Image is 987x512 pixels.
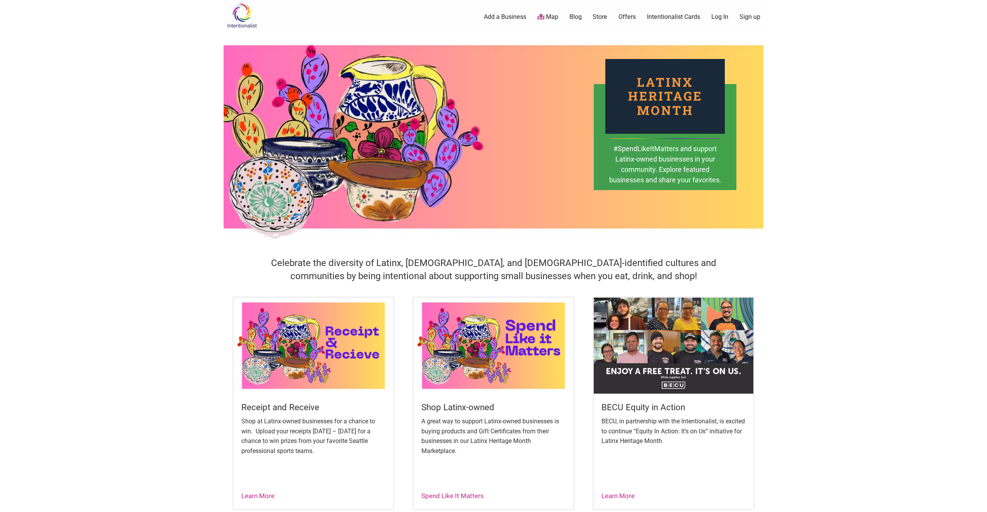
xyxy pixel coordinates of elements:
a: Learn More [241,492,275,500]
p: Shop at Latinx-owned businesses for a chance to win. Upload your receipts [DATE] – [DATE] for a c... [241,416,386,456]
a: Learn More [601,492,635,500]
p: A great way to support Latinx-owned businesses is buying products and Gift Certificates from thei... [421,416,566,456]
a: Map [537,13,558,22]
img: Latinx / Hispanic Heritage Month [234,298,393,393]
a: Add a Business [484,13,526,21]
img: Intentionalist [224,3,260,28]
a: Intentionalist Cards [647,13,700,21]
h5: BECU Equity in Action [601,401,746,413]
p: BECU, in partnership with the Intentionalist, is excited to continue “Equity In Action: It’s on U... [601,416,746,446]
div: #SpendLikeItMatters and support Latinx-owned businesses in your community. Explore featured busin... [608,143,722,196]
a: Sign up [739,13,760,21]
h5: Receipt and Receive [241,401,386,413]
a: Log In [711,13,728,21]
div: Latinx Heritage Month [605,59,725,134]
img: Latinx / Hispanic Heritage Month [414,298,573,393]
img: Equity in Action - Latinx Heritage Month [594,298,753,393]
a: Blog [569,13,582,21]
h5: Shop Latinx-owned [421,401,566,413]
a: Offers [618,13,636,21]
a: Store [593,13,607,21]
h4: Celebrate the diversity of Latinx, [DEMOGRAPHIC_DATA], and [DEMOGRAPHIC_DATA]-identified cultures... [251,257,736,283]
a: Spend Like It Matters [421,492,484,500]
